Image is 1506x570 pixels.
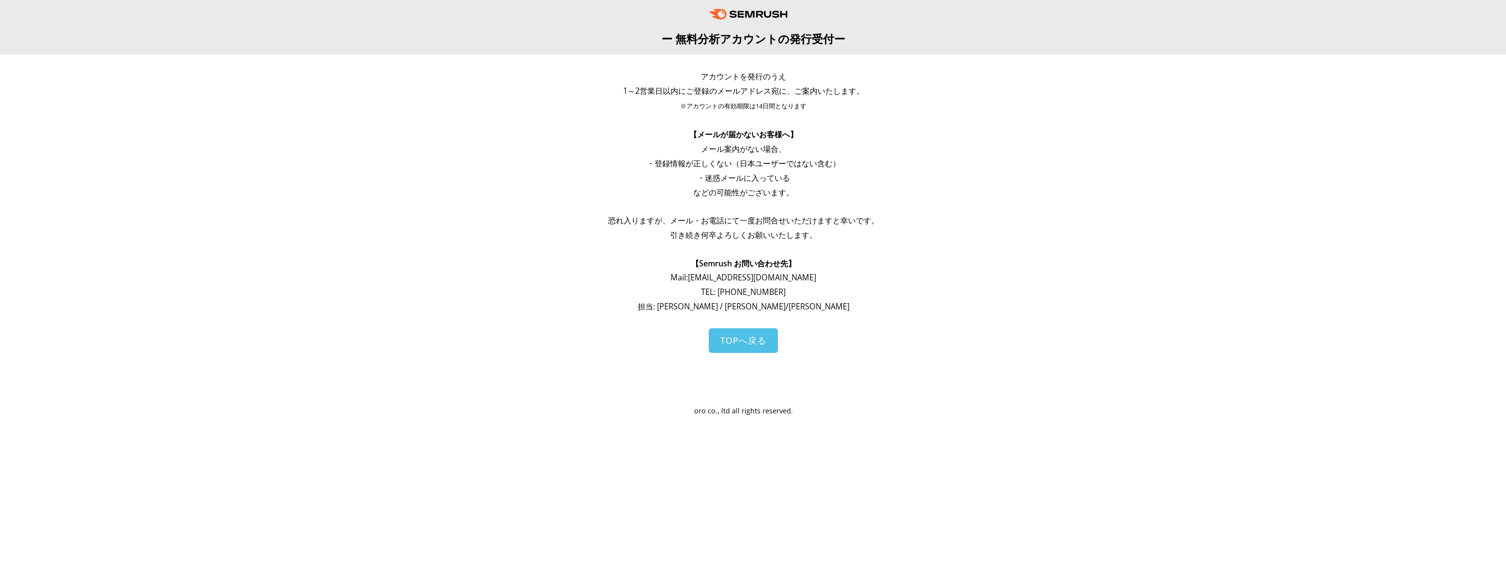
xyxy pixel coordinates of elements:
span: 【メールが届かないお客様へ】 [689,129,798,140]
span: 恐れ入りますが、メール・お電話にて一度お問合せいただけますと幸いです。 [608,215,879,226]
span: ・登録情報が正しくない（日本ユーザーではない含む） [647,158,840,169]
span: 担当: [PERSON_NAME] / [PERSON_NAME]/[PERSON_NAME] [638,301,850,312]
span: 引き続き何卒よろしくお願いいたします。 [670,230,817,240]
span: Mail: [EMAIL_ADDRESS][DOMAIN_NAME] [671,272,816,283]
span: などの可能性がございます。 [693,187,794,198]
a: TOPへ戻る [709,328,778,353]
span: アカウントを発行のうえ [701,71,786,82]
span: oro co., ltd all rights reserved. [694,406,793,415]
span: ー 無料分析アカウントの発行受付ー [661,31,845,46]
span: ・迷惑メールに入っている [697,173,790,183]
span: 1～2営業日以内にご登録のメールアドレス宛に、ご案内いたします。 [623,86,864,96]
span: TEL: [PHONE_NUMBER] [701,287,786,297]
span: ※アカウントの有効期限は14日間となります [680,102,806,110]
span: メール案内がない場合、 [701,144,786,154]
span: 【Semrush お問い合わせ先】 [691,258,796,269]
span: TOPへ戻る [720,335,766,346]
